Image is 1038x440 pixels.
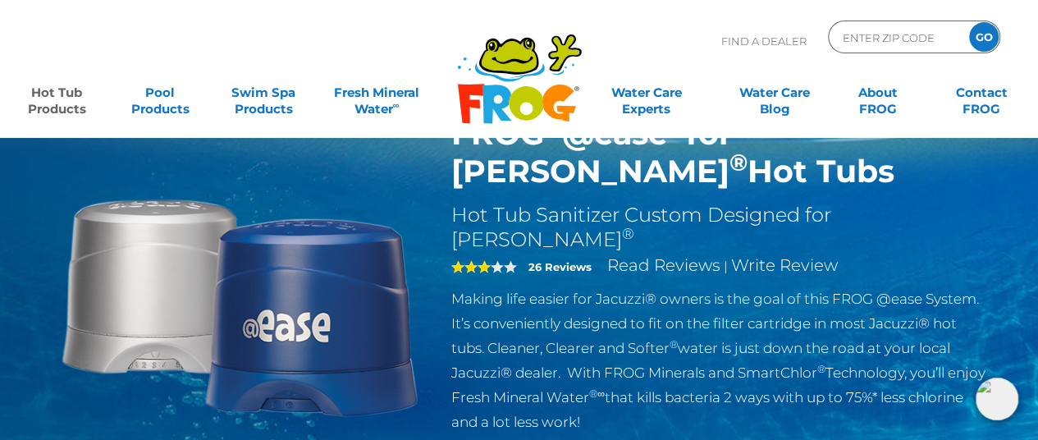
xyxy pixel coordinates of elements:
[223,76,304,109] a: Swim SpaProducts
[817,363,825,375] sup: ®
[393,99,400,111] sup: ∞
[451,286,987,434] p: Making life easier for Jacuzzi® owners is the goal of this FROG @ease System. It’s conveniently d...
[668,110,686,139] sup: ®
[528,260,592,273] strong: 26 Reviews
[622,225,634,243] sup: ®
[16,76,97,109] a: Hot TubProducts
[841,25,952,49] input: Zip Code Form
[581,76,711,109] a: Water CareExperts
[734,76,815,109] a: Water CareBlog
[729,148,748,176] sup: ®
[589,387,605,400] sup: ®∞
[451,203,987,252] h2: Hot Tub Sanitizer Custom Designed for [PERSON_NAME]
[976,378,1018,420] img: openIcon
[607,255,720,275] a: Read Reviews
[451,260,491,273] span: 3
[941,76,1022,109] a: ContactFROG
[327,76,428,109] a: Fresh MineralWater∞
[721,21,807,62] p: Find A Dealer
[120,76,200,109] a: PoolProducts
[724,259,728,274] span: |
[670,338,678,351] sup: ®
[969,22,999,52] input: GO
[451,115,987,190] h1: FROG @ease for [PERSON_NAME] Hot Tubs
[838,76,918,109] a: AboutFROG
[731,255,838,275] a: Write Review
